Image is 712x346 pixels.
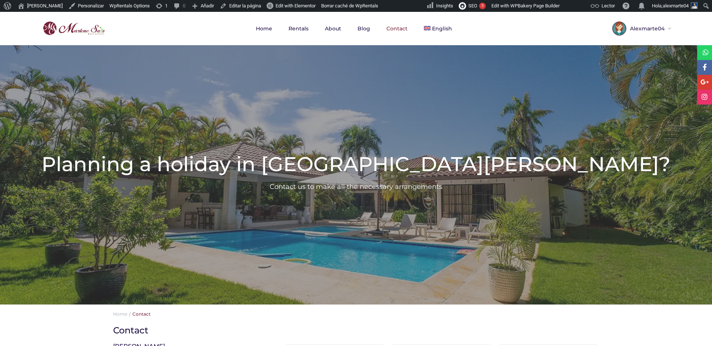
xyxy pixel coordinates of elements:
[663,3,689,9] span: alexmarte04
[113,311,127,317] a: Home
[468,3,477,9] span: SEO
[416,12,459,45] a: English
[379,12,415,45] a: Contact
[317,12,349,45] a: About
[248,12,280,45] a: Home
[276,3,316,9] span: Edit with Elementor
[350,12,378,45] a: Blog
[479,3,486,9] div: 3
[281,12,316,45] a: Rentals
[432,25,452,32] span: English
[127,311,151,317] li: Contact
[385,2,426,11] img: Visitas de 48 horas. Haz clic para ver más estadísticas del sitio.
[113,325,593,336] h1: Contact
[41,20,107,37] img: logo
[626,26,666,31] span: Alexmarte04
